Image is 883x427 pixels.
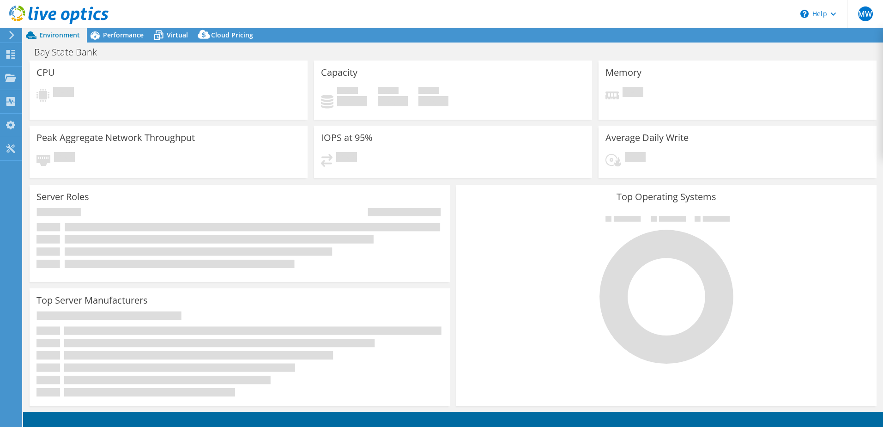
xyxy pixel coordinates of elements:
[605,133,689,143] h3: Average Daily Write
[36,67,55,78] h3: CPU
[337,87,358,96] span: Used
[337,96,367,106] h4: 0 GiB
[211,30,253,39] span: Cloud Pricing
[167,30,188,39] span: Virtual
[103,30,144,39] span: Performance
[378,87,399,96] span: Free
[605,67,641,78] h3: Memory
[53,87,74,99] span: Pending
[858,6,873,21] span: MW
[321,67,357,78] h3: Capacity
[418,96,448,106] h4: 0 GiB
[36,192,89,202] h3: Server Roles
[36,133,195,143] h3: Peak Aggregate Network Throughput
[625,152,646,165] span: Pending
[463,192,870,202] h3: Top Operating Systems
[54,152,75,165] span: Pending
[800,10,809,18] svg: \n
[336,152,357,165] span: Pending
[623,87,643,99] span: Pending
[321,133,373,143] h3: IOPS at 95%
[39,30,80,39] span: Environment
[378,96,408,106] h4: 0 GiB
[418,87,439,96] span: Total
[30,47,111,57] h1: Bay State Bank
[36,295,148,305] h3: Top Server Manufacturers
